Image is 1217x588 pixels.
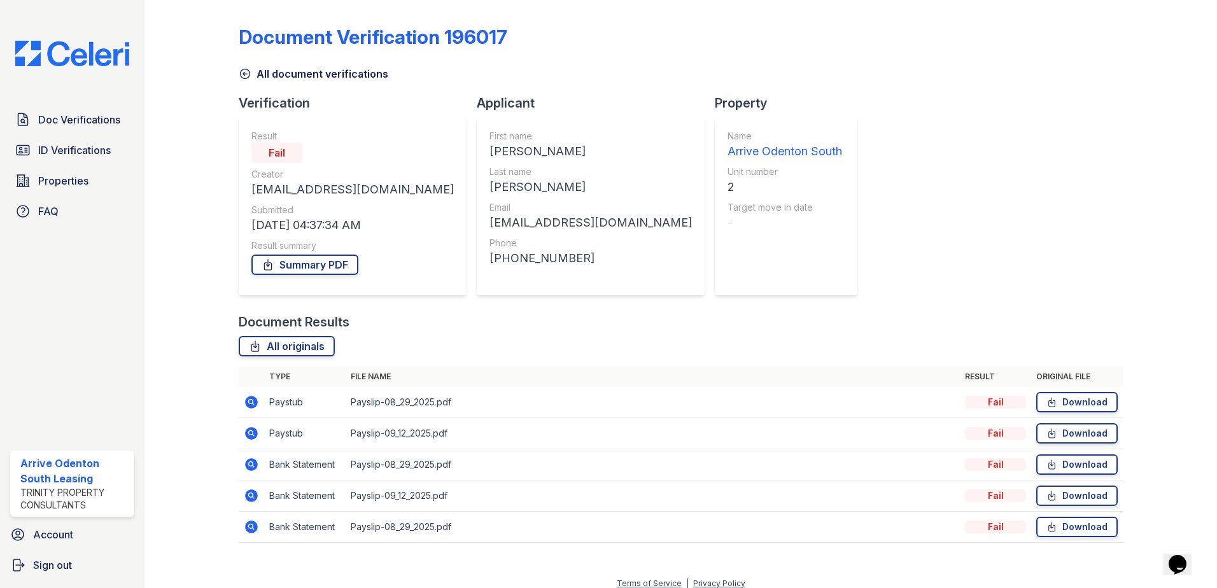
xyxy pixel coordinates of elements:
a: Privacy Policy [693,578,745,588]
td: Payslip-08_29_2025.pdf [346,449,960,480]
a: ID Verifications [10,137,134,163]
td: Paystub [264,387,346,418]
div: Trinity Property Consultants [20,486,129,512]
span: Doc Verifications [38,112,120,127]
a: All document verifications [239,66,388,81]
div: [DATE] 04:37:34 AM [251,216,454,234]
img: CE_Logo_Blue-a8612792a0a2168367f1c8372b55b34899dd931a85d93a1a3d3e32e68fde9ad4.png [5,41,139,66]
td: Payslip-09_12_2025.pdf [346,418,960,449]
th: File name [346,367,960,387]
a: FAQ [10,199,134,224]
span: Properties [38,173,88,188]
div: Fail [965,489,1026,502]
div: [PERSON_NAME] [489,178,692,196]
iframe: chat widget [1164,537,1204,575]
a: Account [5,522,139,547]
div: Document Results [239,313,349,331]
a: Download [1036,454,1118,475]
a: Properties [10,168,134,193]
td: Bank Statement [264,512,346,543]
th: Result [960,367,1031,387]
a: All originals [239,336,335,356]
th: Type [264,367,346,387]
a: Download [1036,392,1118,412]
div: [PHONE_NUMBER] [489,249,692,267]
div: Fail [965,396,1026,409]
a: Terms of Service [617,578,682,588]
div: Fail [965,427,1026,440]
div: Verification [239,94,477,112]
td: Paystub [264,418,346,449]
a: Download [1036,423,1118,444]
div: Result [251,130,454,143]
div: Fail [965,521,1026,533]
div: [PERSON_NAME] [489,143,692,160]
td: Bank Statement [264,449,346,480]
a: Summary PDF [251,255,358,275]
td: Bank Statement [264,480,346,512]
div: Fail [965,458,1026,471]
td: Payslip-09_12_2025.pdf [346,480,960,512]
div: Unit number [728,165,842,178]
div: Name [728,130,842,143]
div: Target move in date [728,201,842,214]
a: Sign out [5,552,139,578]
div: Submitted [251,204,454,216]
a: Download [1036,486,1118,506]
div: Arrive Odenton South Leasing [20,456,129,486]
div: Result summary [251,239,454,252]
div: 2 [728,178,842,196]
div: [EMAIL_ADDRESS][DOMAIN_NAME] [489,214,692,232]
span: FAQ [38,204,59,219]
div: Document Verification 196017 [239,25,507,48]
span: Account [33,527,73,542]
th: Original file [1031,367,1123,387]
div: Creator [251,168,454,181]
div: Last name [489,165,692,178]
td: Payslip-08_29_2025.pdf [346,512,960,543]
span: ID Verifications [38,143,111,158]
div: Phone [489,237,692,249]
div: Arrive Odenton South [728,143,842,160]
div: - [728,214,842,232]
a: Doc Verifications [10,107,134,132]
div: [EMAIL_ADDRESS][DOMAIN_NAME] [251,181,454,199]
div: First name [489,130,692,143]
div: Property [715,94,868,112]
div: Fail [251,143,302,163]
a: Name Arrive Odenton South [728,130,842,160]
a: Download [1036,517,1118,537]
span: Sign out [33,557,72,573]
div: Email [489,201,692,214]
div: | [686,578,689,588]
td: Payslip-08_29_2025.pdf [346,387,960,418]
div: Applicant [477,94,715,112]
